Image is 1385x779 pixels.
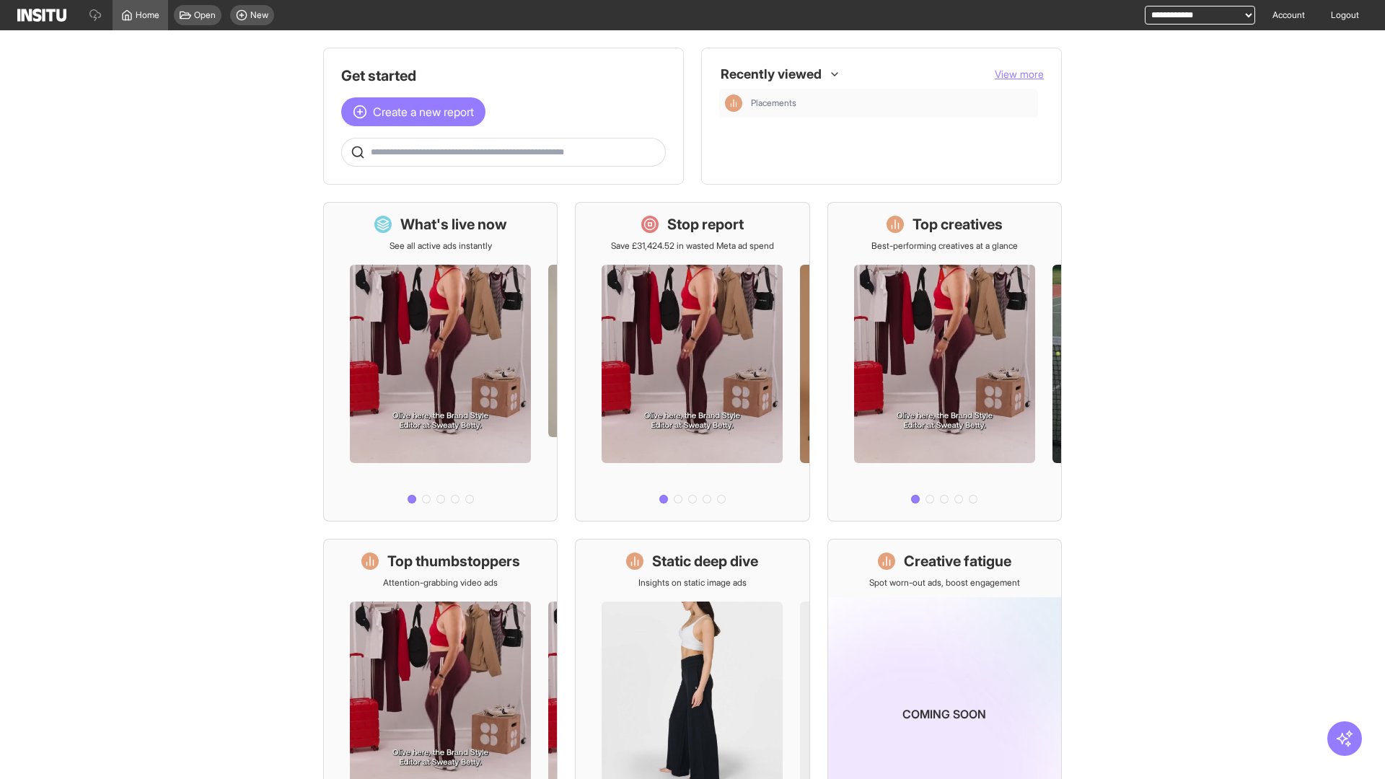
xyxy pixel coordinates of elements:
p: Insights on static image ads [638,577,747,589]
h1: Top thumbstoppers [387,551,520,571]
a: Top creativesBest-performing creatives at a glance [827,202,1062,521]
img: Logo [17,9,66,22]
a: Stop reportSave £31,424.52 in wasted Meta ad spend [575,202,809,521]
p: Attention-grabbing video ads [383,577,498,589]
button: View more [995,67,1044,82]
button: Create a new report [341,97,485,126]
span: Create a new report [373,103,474,120]
span: View more [995,68,1044,80]
a: What's live nowSee all active ads instantly [323,202,558,521]
h1: Static deep dive [652,551,758,571]
div: Insights [725,94,742,112]
p: Best-performing creatives at a glance [871,240,1018,252]
h1: Get started [341,66,666,86]
h1: What's live now [400,214,507,234]
span: Placements [751,97,1032,109]
p: Save £31,424.52 in wasted Meta ad spend [611,240,774,252]
span: Open [194,9,216,21]
span: Home [136,9,159,21]
h1: Stop report [667,214,744,234]
span: Placements [751,97,796,109]
p: See all active ads instantly [390,240,492,252]
span: New [250,9,268,21]
h1: Top creatives [913,214,1003,234]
